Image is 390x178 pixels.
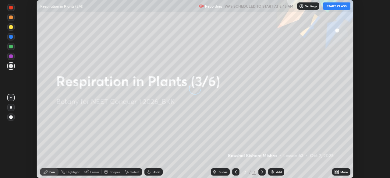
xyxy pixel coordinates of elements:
button: START CLASS [323,2,350,10]
div: 2 [242,170,248,174]
div: More [340,170,348,173]
div: Highlight [66,170,80,173]
p: Settings [305,5,317,8]
img: recording.375f2c34.svg [199,4,204,9]
div: / [249,170,251,174]
div: Pen [49,170,55,173]
div: Slides [219,170,227,173]
div: 2 [252,169,256,175]
div: Select [130,170,140,173]
div: Undo [153,170,160,173]
div: Add [276,170,282,173]
p: Recording [205,4,222,9]
div: Eraser [90,170,99,173]
img: add-slide-button [270,169,275,174]
div: Shapes [110,170,120,173]
h5: WAS SCHEDULED TO START AT 8:45 AM [225,3,293,9]
p: Respiration in Plants (3/6) [40,4,83,9]
img: class-settings-icons [299,4,304,9]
